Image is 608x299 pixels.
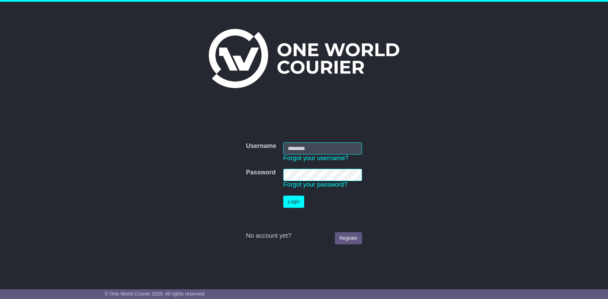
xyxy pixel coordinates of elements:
[246,232,362,240] div: No account yet?
[283,196,304,208] button: Login
[283,155,348,162] a: Forgot your username?
[283,181,347,188] a: Forgot your password?
[209,29,399,88] img: One World
[335,232,362,244] a: Register
[105,291,206,297] span: © One World Courier 2025. All rights reserved.
[246,169,276,176] label: Password
[246,142,276,150] label: Username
